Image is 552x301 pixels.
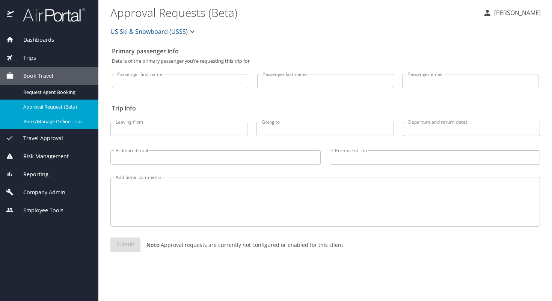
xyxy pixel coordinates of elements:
span: Book Travel [14,72,53,80]
span: US Ski & Snowboard (USSS) [110,26,188,37]
span: Trips [14,54,36,62]
h2: Trip info [112,102,538,114]
p: [PERSON_NAME] [492,8,541,17]
button: [PERSON_NAME] [480,6,544,20]
span: Approval Request (Beta) [23,103,89,110]
h2: Primary passenger info [112,45,538,57]
p: Approval requests are currently not configured or enabled for this client [140,241,343,249]
p: Details of the primary passenger you're requesting this trip for [112,59,538,64]
img: airportal-logo.png [15,8,85,22]
strong: Note: [146,241,161,248]
button: US Ski & Snowboard (USSS) [107,24,200,39]
span: Reporting [14,170,48,178]
span: Dashboards [14,36,54,44]
span: Company Admin [14,188,65,197]
span: Book/Manage Online Trips [23,118,89,125]
span: Travel Approval [14,134,63,142]
span: Risk Management [14,152,69,160]
span: Employee Tools [14,206,63,215]
h1: Approval Requests (Beta) [110,1,477,24]
span: Request Agent Booking [23,89,89,96]
img: icon-airportal.png [7,8,15,22]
